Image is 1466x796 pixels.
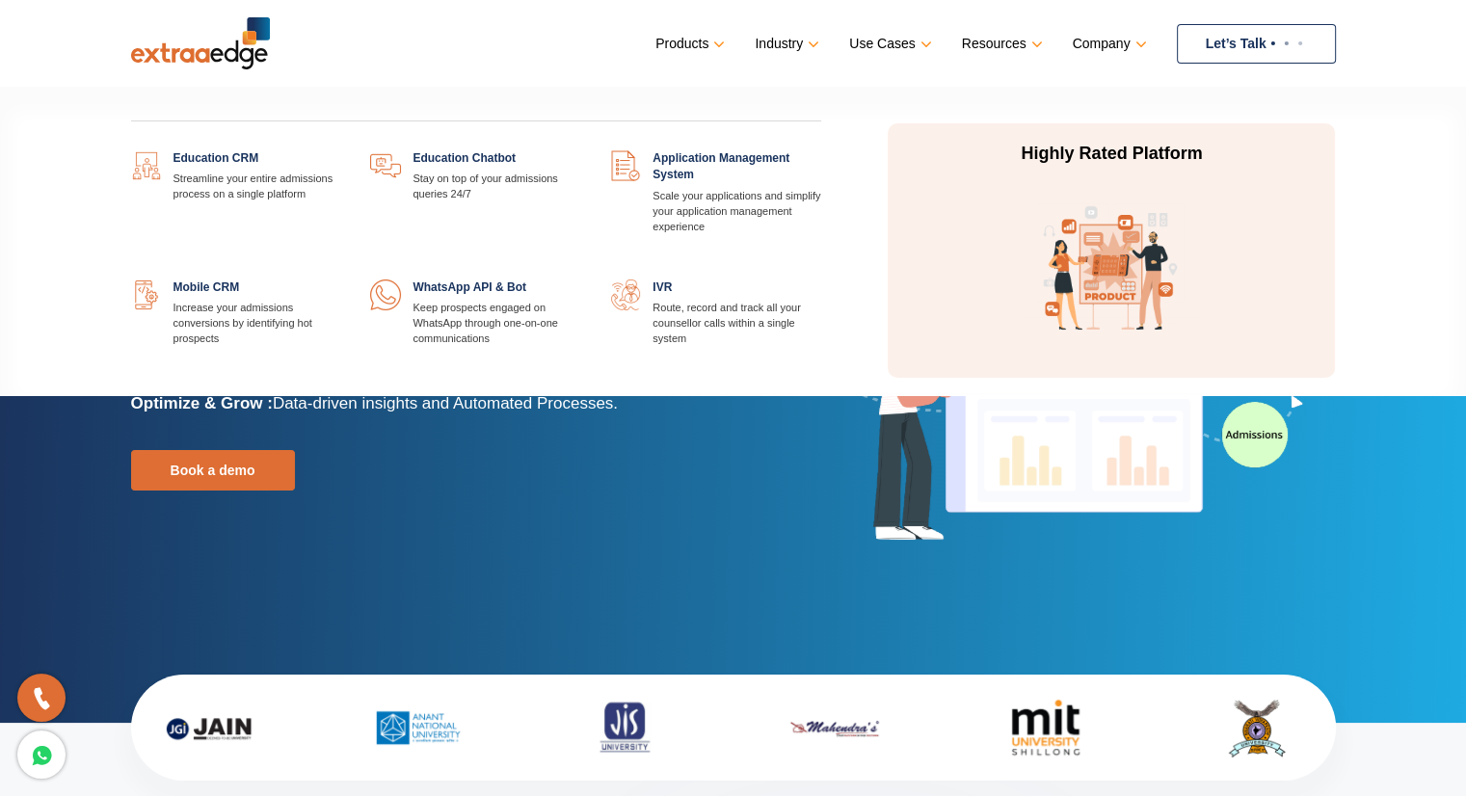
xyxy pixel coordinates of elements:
[849,30,927,58] a: Use Cases
[131,394,273,412] b: Optimize & Grow :
[930,143,1293,166] p: Highly Rated Platform
[655,30,721,58] a: Products
[273,394,618,412] span: Data-driven insights and Automated Processes.
[1073,30,1143,58] a: Company
[131,450,295,491] a: Book a demo
[755,30,815,58] a: Industry
[962,30,1039,58] a: Resources
[1177,24,1336,64] a: Let’s Talk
